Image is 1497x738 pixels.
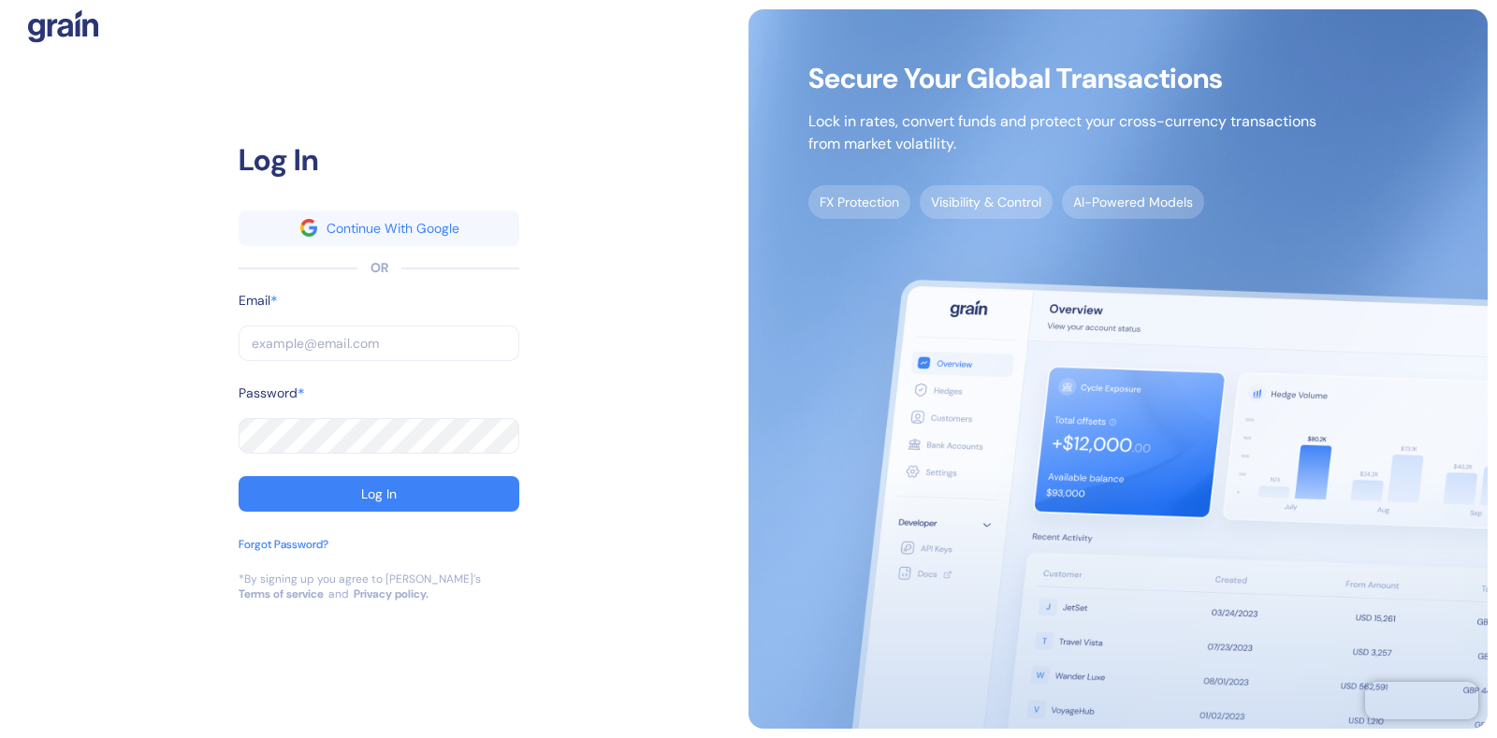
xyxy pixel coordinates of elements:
[239,586,324,601] a: Terms of service
[239,476,519,512] button: Log In
[239,536,328,553] div: Forgot Password?
[808,69,1316,88] span: Secure Your Global Transactions
[354,586,429,601] a: Privacy policy.
[239,383,298,403] label: Password
[920,185,1053,219] span: Visibility & Control
[239,536,328,572] button: Forgot Password?
[328,586,349,601] div: and
[371,258,388,278] div: OR
[300,219,317,236] img: google
[808,110,1316,155] p: Lock in rates, convert funds and protect your cross-currency transactions from market volatility.
[239,137,519,182] div: Log In
[1365,682,1478,719] iframe: Chatra live chat
[239,210,519,246] button: googleContinue With Google
[1062,185,1204,219] span: AI-Powered Models
[361,487,397,500] div: Log In
[239,291,270,311] label: Email
[239,326,519,361] input: example@email.com
[327,222,459,235] div: Continue With Google
[808,185,910,219] span: FX Protection
[28,9,98,43] img: logo
[239,572,481,586] div: *By signing up you agree to [PERSON_NAME]’s
[748,9,1488,729] img: signup-main-image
